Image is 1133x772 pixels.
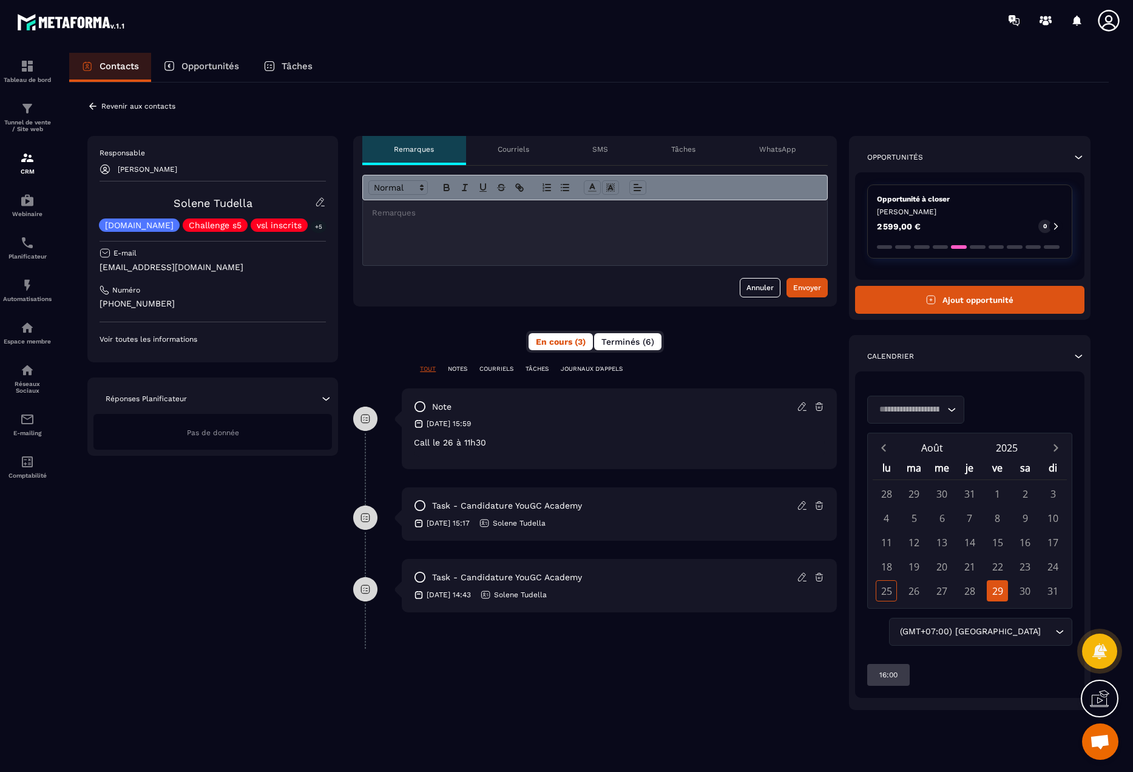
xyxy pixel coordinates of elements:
a: social-networksocial-networkRéseaux Sociaux [3,354,52,403]
p: Responsable [100,148,326,158]
span: Terminés (6) [601,337,654,347]
p: Challenge s5 [189,221,242,229]
div: 29 [987,580,1008,601]
img: automations [20,320,35,335]
p: Tâches [671,144,695,154]
button: Previous month [873,439,895,456]
div: 31 [959,483,980,504]
a: automationsautomationsEspace membre [3,311,52,354]
button: Ajout opportunité [855,286,1084,314]
p: Solene Tudella [494,590,547,600]
p: SMS [592,144,608,154]
p: Contacts [100,61,139,72]
p: vsl inscrits [257,221,302,229]
div: di [1039,458,1067,479]
p: [PERSON_NAME] [118,165,177,174]
div: je [956,458,984,479]
p: Webinaire [3,211,52,217]
div: 8 [987,507,1008,529]
div: 22 [987,556,1008,577]
div: 7 [959,507,980,529]
a: Opportunités [151,53,251,82]
input: Search for option [1043,625,1052,638]
p: Comptabilité [3,472,52,479]
div: 1 [987,483,1008,504]
p: Calendrier [867,351,914,361]
input: Search for option [875,403,944,416]
p: Call le 26 à 11h30 [414,438,825,447]
p: [PHONE_NUMBER] [100,298,326,310]
p: 0 [1043,222,1047,231]
img: email [20,412,35,427]
p: 2 599,00 € [877,222,921,231]
p: Opportunités [181,61,239,72]
img: formation [20,101,35,116]
img: scheduler [20,235,35,250]
div: 17 [1043,532,1064,553]
div: 26 [904,580,925,601]
div: 28 [959,580,980,601]
img: social-network [20,363,35,378]
p: +5 [311,220,326,233]
div: 30 [932,483,953,504]
img: accountant [20,455,35,469]
div: 6 [932,507,953,529]
img: automations [20,278,35,293]
p: Réseaux Sociaux [3,381,52,394]
p: [PERSON_NAME] [877,207,1063,217]
div: 10 [1043,507,1064,529]
div: me [928,458,956,479]
span: En cours (3) [536,337,586,347]
p: [EMAIL_ADDRESS][DOMAIN_NAME] [100,262,326,273]
div: 16 [1015,532,1036,553]
p: WhatsApp [759,144,796,154]
p: Revenir aux contacts [101,102,175,110]
p: E-mailing [3,430,52,436]
p: task - Candidature YouGC Academy [432,500,582,512]
span: (GMT+07:00) [GEOGRAPHIC_DATA] [897,625,1043,638]
div: 25 [876,580,897,601]
button: Next month [1044,439,1067,456]
button: En cours (3) [529,333,593,350]
div: 4 [876,507,897,529]
p: Tableau de bord [3,76,52,83]
div: 30 [1015,580,1036,601]
p: [DATE] 14:43 [427,590,471,600]
div: 12 [904,532,925,553]
p: CRM [3,168,52,175]
p: NOTES [448,365,467,373]
a: Mở cuộc trò chuyện [1082,723,1118,760]
div: 14 [959,532,980,553]
p: Opportunités [867,152,923,162]
div: lu [873,458,901,479]
div: 5 [904,507,925,529]
p: [DOMAIN_NAME] [105,221,174,229]
a: Tâches [251,53,325,82]
div: 3 [1043,483,1064,504]
div: ve [984,458,1012,479]
p: TÂCHES [526,365,549,373]
p: E-mail [113,248,137,258]
div: Calendar wrapper [873,458,1067,601]
div: ma [901,458,928,479]
div: 24 [1043,556,1064,577]
div: 9 [1015,507,1036,529]
a: automationsautomationsWebinaire [3,184,52,226]
a: emailemailE-mailing [3,403,52,445]
div: 31 [1043,580,1064,601]
p: [DATE] 15:59 [427,419,471,428]
a: Contacts [69,53,151,82]
img: formation [20,59,35,73]
a: accountantaccountantComptabilité [3,445,52,488]
div: 20 [932,556,953,577]
div: Search for option [889,618,1072,646]
p: Numéro [112,285,140,295]
img: logo [17,11,126,33]
a: formationformationTableau de bord [3,50,52,92]
p: Voir toutes les informations [100,334,326,344]
p: Tunnel de vente / Site web [3,119,52,132]
img: formation [20,151,35,165]
p: Espace membre [3,338,52,345]
p: note [432,401,452,413]
button: Terminés (6) [594,333,661,350]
